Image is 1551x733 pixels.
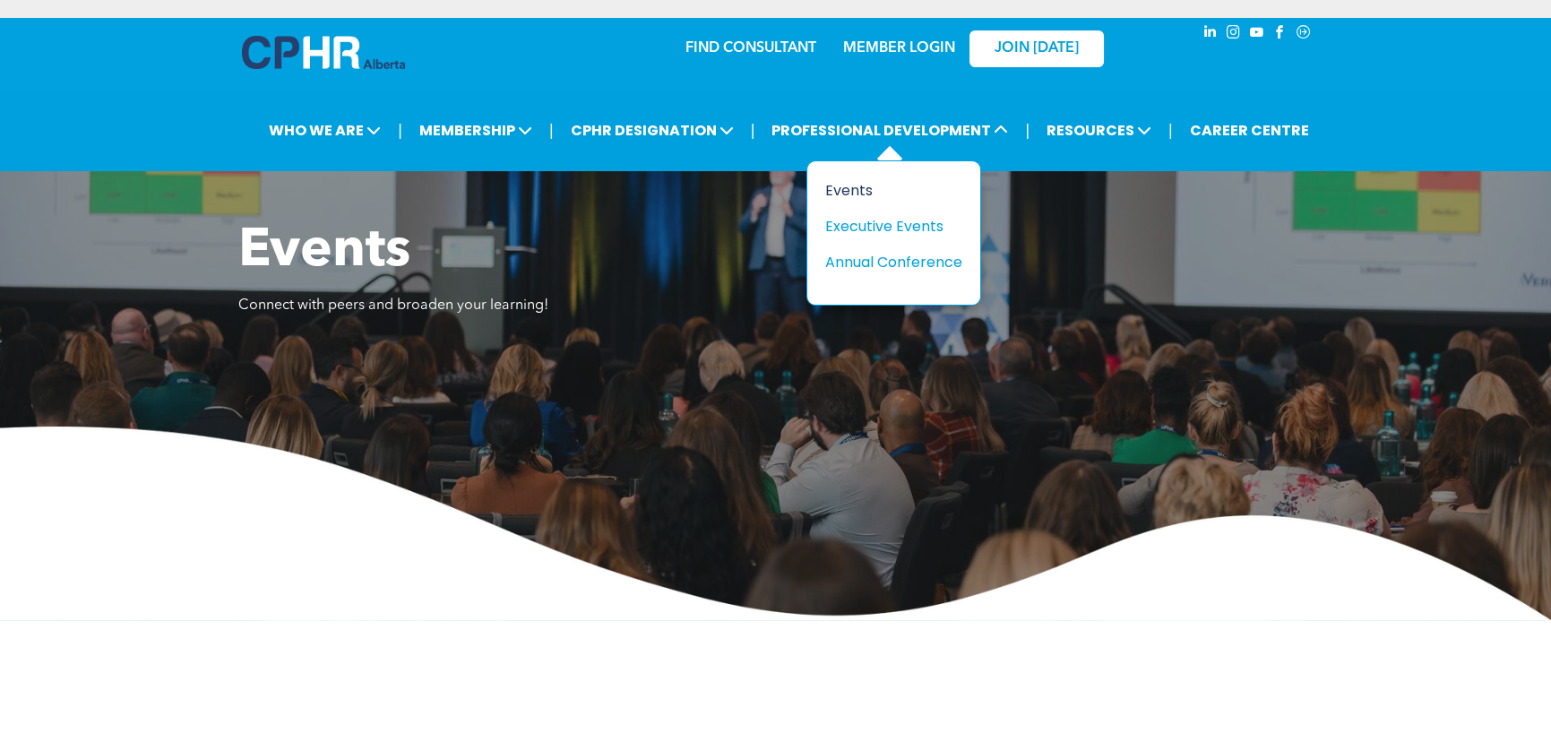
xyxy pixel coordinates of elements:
div: Events [825,179,949,202]
a: Annual Conference [825,251,962,273]
a: CAREER CENTRE [1185,114,1314,147]
a: youtube [1247,22,1267,47]
span: JOIN [DATE] [995,40,1079,57]
span: RESOURCES [1041,114,1157,147]
img: A blue and white logo for cp alberta [242,36,405,69]
a: Social network [1294,22,1314,47]
span: MEMBERSHIP [414,114,538,147]
div: Annual Conference [825,251,949,273]
span: CPHR DESIGNATION [565,114,739,147]
a: FIND CONSULTANT [685,41,816,56]
span: WHO WE ARE [263,114,386,147]
li: | [549,112,554,149]
li: | [1168,112,1173,149]
a: Events [825,179,962,202]
a: instagram [1224,22,1244,47]
li: | [398,112,402,149]
a: JOIN [DATE] [969,30,1104,67]
a: facebook [1271,22,1290,47]
div: Executive Events [825,215,949,237]
li: | [1025,112,1030,149]
a: Executive Events [825,215,962,237]
a: MEMBER LOGIN [843,41,955,56]
span: Events [238,225,410,279]
a: linkedin [1201,22,1220,47]
span: PROFESSIONAL DEVELOPMENT [766,114,1013,147]
span: Connect with peers and broaden your learning! [238,298,548,313]
li: | [751,112,755,149]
